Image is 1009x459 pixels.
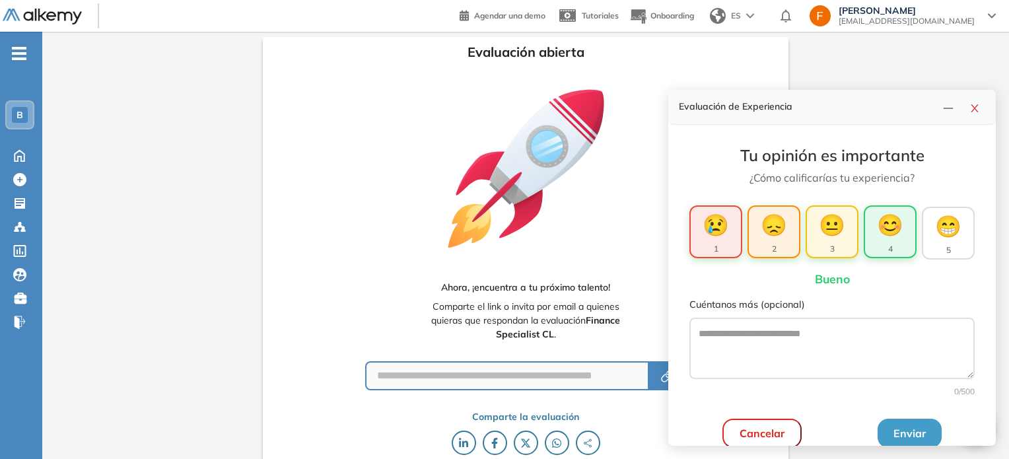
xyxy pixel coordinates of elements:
[964,98,985,116] button: close
[689,205,742,258] button: 😢1
[938,98,959,116] button: line
[888,243,893,255] span: 4
[468,42,584,62] span: Evaluación abierta
[689,146,975,165] h3: Tu opinión es importante
[12,52,26,55] i: -
[582,11,619,20] span: Tutoriales
[650,11,694,20] span: Onboarding
[689,298,975,312] label: Cuéntanos más (opcional)
[878,419,942,448] button: Enviar
[3,9,82,25] img: Logo
[722,419,802,448] button: Cancelar
[830,243,835,255] span: 3
[17,110,23,120] span: B
[472,410,579,424] span: Comparte la evaluación
[714,243,718,255] span: 1
[946,244,951,256] span: 5
[441,281,610,295] span: Ahora, ¡encuentra a tu próximo talento!
[806,205,858,258] button: 😐3
[877,209,903,240] span: 😊
[689,386,975,398] div: 0 /500
[460,7,545,22] a: Agendar una demo
[474,11,545,20] span: Agendar una demo
[943,103,954,114] span: line
[761,209,787,240] span: 😞
[689,170,975,186] p: ¿Cómo calificarías tu experiencia?
[629,2,694,30] button: Onboarding
[839,16,975,26] span: [EMAIL_ADDRESS][DOMAIN_NAME]
[748,205,800,258] button: 😞2
[679,101,938,112] h4: Evaluación de Experiencia
[746,13,754,18] img: arrow
[772,243,777,255] span: 2
[922,207,975,260] button: 😁5
[839,5,975,16] span: [PERSON_NAME]
[703,209,729,240] span: 😢
[422,300,630,341] span: Comparte el link o invita por email a quienes quieras que respondan la evaluación .
[731,10,741,22] span: ES
[935,210,961,242] span: 😁
[969,103,980,114] span: close
[819,209,845,240] span: 😐
[864,205,917,258] button: 😊4
[710,8,726,24] img: world
[689,270,975,277] div: Bueno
